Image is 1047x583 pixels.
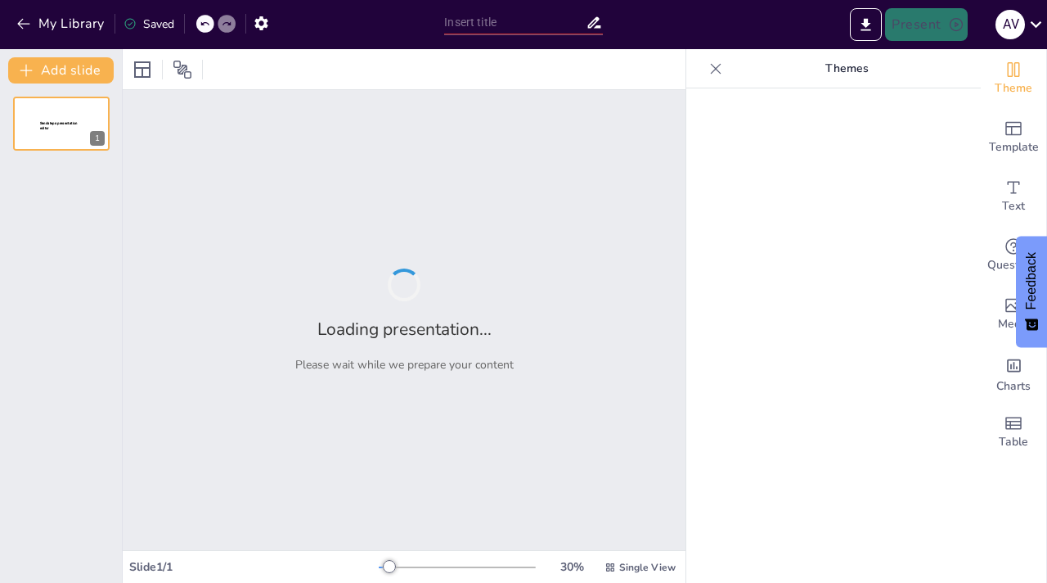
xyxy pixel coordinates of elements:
span: Template [989,138,1039,156]
div: Layout [129,56,155,83]
span: Charts [996,377,1031,395]
div: 1 [13,97,110,151]
div: Slide 1 / 1 [129,559,379,575]
span: Questions [987,256,1040,274]
div: Get real-time input from your audience [981,226,1046,285]
span: Theme [995,79,1032,97]
div: Add ready made slides [981,108,1046,167]
button: My Library [12,11,111,37]
button: A V [995,8,1025,41]
p: Please wait while we prepare your content [295,357,514,373]
span: Media [998,315,1030,333]
input: Insert title [444,11,585,34]
h2: Loading presentation... [317,318,492,341]
button: Export to PowerPoint [850,8,882,41]
button: Feedback - Show survey [1016,236,1047,347]
p: Themes [729,49,964,88]
div: 1 [90,131,105,146]
span: Position [173,60,192,79]
span: Table [999,433,1028,451]
div: Add a table [981,403,1046,462]
div: Add charts and graphs [981,344,1046,403]
span: Sendsteps presentation editor [40,121,78,130]
div: 30 % [552,559,591,575]
div: Add text boxes [981,167,1046,226]
span: Feedback [1024,252,1039,310]
div: A V [995,10,1025,39]
div: Change the overall theme [981,49,1046,108]
span: Single View [619,561,676,574]
button: Present [885,8,967,41]
button: Add slide [8,57,114,84]
div: Add images, graphics, shapes or video [981,285,1046,344]
span: Text [1002,197,1025,215]
div: Saved [124,16,174,32]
